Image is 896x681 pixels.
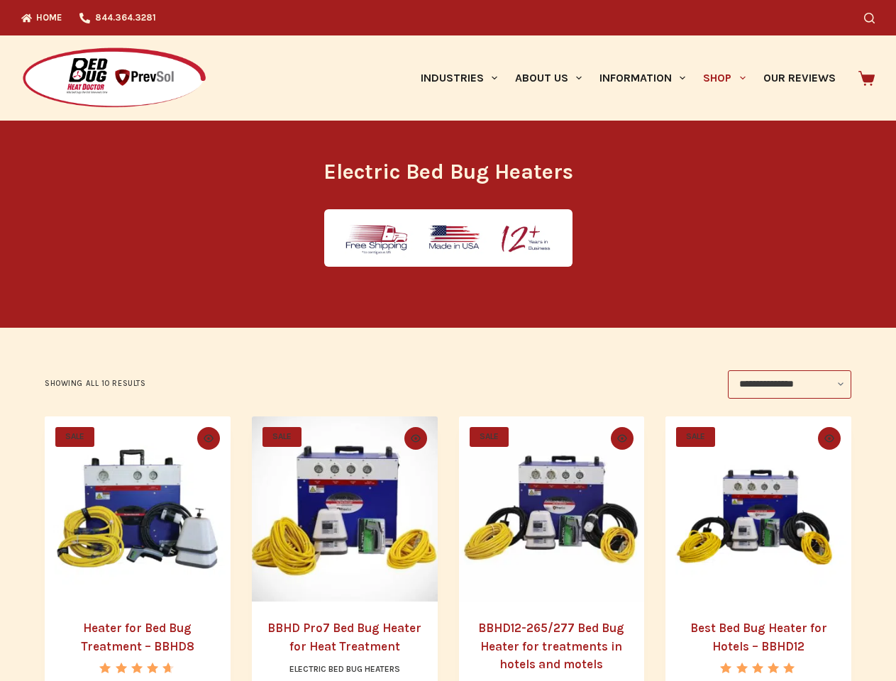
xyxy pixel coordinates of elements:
span: SALE [676,427,715,447]
button: Quick view toggle [404,427,427,450]
a: About Us [506,35,590,121]
button: Search [864,13,875,23]
a: Heater for Bed Bug Treatment - BBHD8 [45,416,231,602]
a: BBHD12-265/277 Bed Bug Heater for treatments in hotels and motels [459,416,645,602]
a: BBHD12-265/277 Bed Bug Heater for treatments in hotels and motels [478,621,624,671]
a: Information [591,35,695,121]
a: Best Bed Bug Heater for Hotels - BBHD12 [665,416,851,602]
a: Our Reviews [754,35,844,121]
button: Quick view toggle [197,427,220,450]
a: Best Bed Bug Heater for Hotels – BBHD12 [690,621,827,653]
a: Electric Bed Bug Heaters [289,664,400,674]
a: BBHD Pro7 Bed Bug Heater for Heat Treatment [252,416,438,602]
h1: Electric Bed Bug Heaters [182,156,714,188]
div: Rated 4.67 out of 5 [99,663,175,673]
span: SALE [470,427,509,447]
select: Shop order [728,370,851,399]
button: Quick view toggle [611,427,634,450]
div: Rated 5.00 out of 5 [720,663,796,673]
span: SALE [55,427,94,447]
a: Heater for Bed Bug Treatment – BBHD8 [81,621,194,653]
a: Shop [695,35,754,121]
span: SALE [262,427,302,447]
p: Showing all 10 results [45,377,145,390]
a: BBHD Pro7 Bed Bug Heater for Heat Treatment [267,621,421,653]
a: Industries [411,35,506,121]
button: Quick view toggle [818,427,841,450]
nav: Primary [411,35,844,121]
img: Prevsol/Bed Bug Heat Doctor [21,47,207,110]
